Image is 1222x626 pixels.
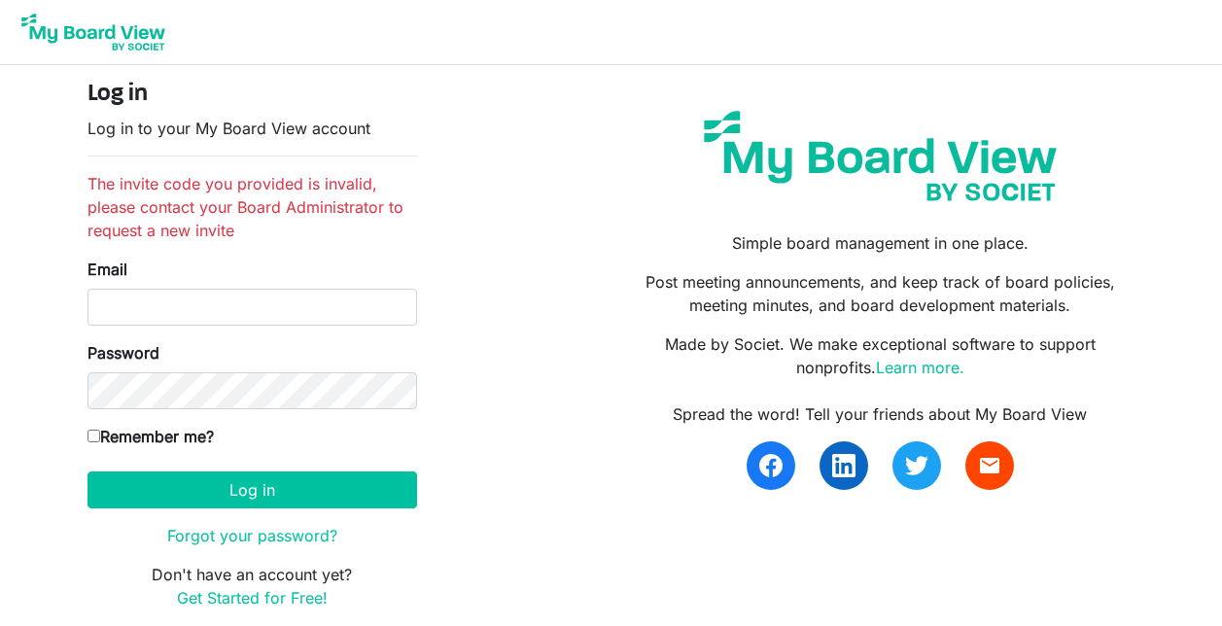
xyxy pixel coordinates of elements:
h4: Log in [87,81,417,109]
li: The invite code you provided is invalid, please contact your Board Administrator to request a new... [87,172,417,242]
div: Spread the word! Tell your friends about My Board View [625,402,1135,426]
p: Simple board management in one place. [625,231,1135,255]
a: Learn more. [876,358,964,377]
a: Get Started for Free! [177,588,328,608]
img: linkedin.svg [832,454,855,477]
p: Made by Societ. We make exceptional software to support nonprofits. [625,332,1135,379]
img: my-board-view-societ.svg [689,96,1071,216]
a: email [965,441,1014,490]
label: Password [87,341,159,365]
img: facebook.svg [759,454,783,477]
span: email [978,454,1001,477]
p: Log in to your My Board View account [87,117,417,140]
button: Log in [87,471,417,508]
img: My Board View Logo [16,8,171,56]
img: twitter.svg [905,454,928,477]
a: Forgot your password? [167,526,337,545]
p: Don't have an account yet? [87,563,417,609]
label: Email [87,258,127,281]
label: Remember me? [87,425,214,448]
p: Post meeting announcements, and keep track of board policies, meeting minutes, and board developm... [625,270,1135,317]
input: Remember me? [87,430,100,442]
